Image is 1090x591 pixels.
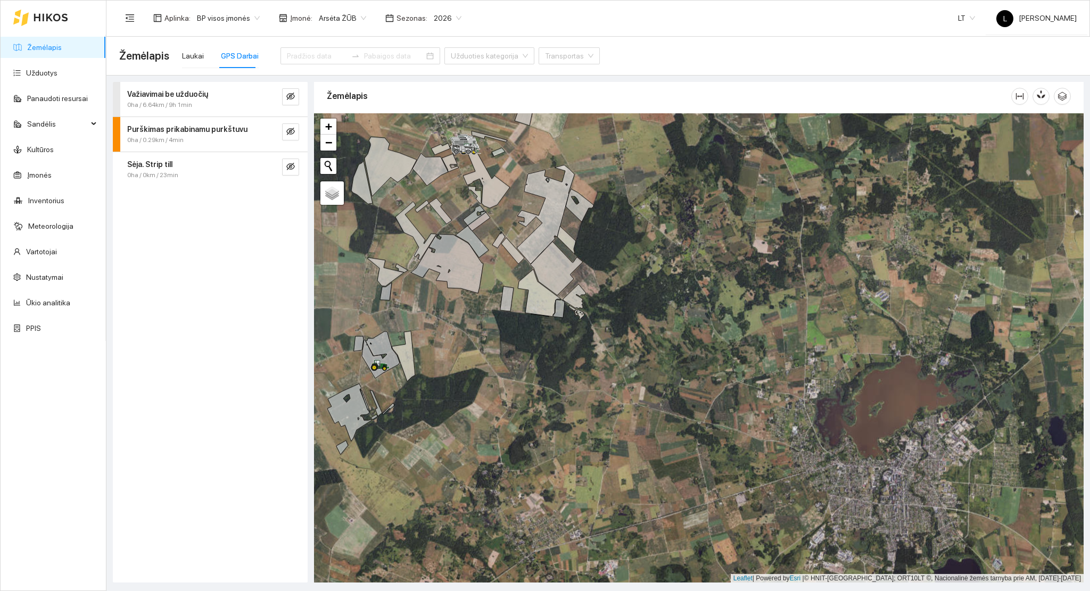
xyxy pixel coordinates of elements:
[282,123,299,140] button: eye-invisible
[27,145,54,154] a: Kultūros
[119,47,169,64] span: Žemėlapis
[28,222,73,230] a: Meteorologija
[113,117,308,152] div: Purškimas prikabinamu purkštuvu0ha / 0.29km / 4mineye-invisible
[26,273,63,281] a: Nustatymai
[27,113,88,135] span: Sandėlis
[113,82,308,116] div: Važiavimai be užduočių0ha / 6.64km / 9h 1mineye-invisible
[320,158,336,174] button: Initiate a new search
[127,135,184,145] span: 0ha / 0.29km / 4min
[1011,88,1028,105] button: column-width
[125,13,135,23] span: menu-fold
[127,160,172,169] strong: Sėja. Strip till
[790,575,801,582] a: Esri
[286,162,295,172] span: eye-invisible
[113,152,308,187] div: Sėja. Strip till0ha / 0km / 23mineye-invisible
[26,247,57,256] a: Vartotojai
[290,12,312,24] span: Įmonė :
[28,196,64,205] a: Inventorius
[119,7,141,29] button: menu-fold
[385,14,394,22] span: calendar
[731,574,1084,583] div: | Powered by © HNIT-[GEOGRAPHIC_DATA]; ORT10LT ©, Nacionalinė žemės tarnyba prie AM, [DATE]-[DATE]
[351,52,360,60] span: swap-right
[325,120,332,133] span: +
[434,10,461,26] span: 2026
[279,14,287,22] span: shop
[320,181,344,205] a: Layers
[320,119,336,135] a: Zoom in
[282,159,299,176] button: eye-invisible
[286,127,295,137] span: eye-invisible
[26,298,70,307] a: Ūkio analitika
[153,14,162,22] span: layout
[221,50,259,62] div: GPS Darbai
[127,100,192,110] span: 0ha / 6.64km / 9h 1min
[286,92,295,102] span: eye-invisible
[127,90,208,98] strong: Važiavimai be užduočių
[164,12,191,24] span: Aplinka :
[319,10,366,26] span: Arsėta ŽŪB
[1012,92,1028,101] span: column-width
[1003,10,1007,27] span: L
[958,10,975,26] span: LT
[27,43,62,52] a: Žemėlapis
[996,14,1077,22] span: [PERSON_NAME]
[397,12,427,24] span: Sezonas :
[327,81,1011,111] div: Žemėlapis
[27,171,52,179] a: Įmonės
[803,575,804,582] span: |
[26,324,41,332] a: PPIS
[325,136,332,149] span: −
[282,88,299,105] button: eye-invisible
[27,94,88,103] a: Panaudoti resursai
[287,50,347,62] input: Pradžios data
[351,52,360,60] span: to
[26,69,57,77] a: Užduotys
[197,10,260,26] span: BP visos įmonės
[364,50,424,62] input: Pabaigos data
[320,135,336,151] a: Zoom out
[127,170,178,180] span: 0ha / 0km / 23min
[127,125,247,134] strong: Purškimas prikabinamu purkštuvu
[182,50,204,62] div: Laukai
[733,575,753,582] a: Leaflet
